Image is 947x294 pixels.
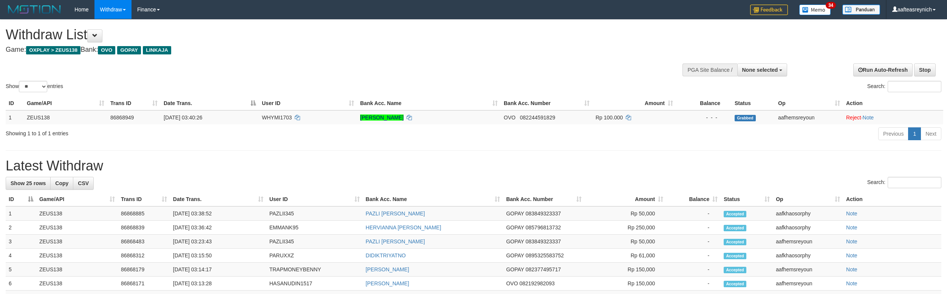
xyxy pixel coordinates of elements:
[742,67,778,73] span: None selected
[24,96,107,110] th: Game/API: activate to sort column ascending
[118,206,170,221] td: 86868885
[6,81,63,92] label: Show entries
[666,277,721,291] td: -
[6,158,941,173] h1: Latest Withdraw
[846,238,857,244] a: Note
[585,206,666,221] td: Rp 50,000
[526,224,561,231] span: Copy 085796813732 to clipboard
[118,192,170,206] th: Trans ID: activate to sort column ascending
[366,252,406,258] a: DIDIKTRIYATNO
[666,263,721,277] td: -
[501,96,593,110] th: Bank Acc. Number: activate to sort column ascending
[118,235,170,249] td: 86868483
[846,210,857,217] a: Note
[724,281,746,287] span: Accepted
[266,277,363,291] td: HASANUDIN1517
[170,221,266,235] td: [DATE] 03:36:42
[666,221,721,235] td: -
[266,263,363,277] td: TRAPMONEYBENNY
[6,177,51,190] a: Show 25 rows
[118,277,170,291] td: 86868171
[773,206,843,221] td: aafkhaosorphy
[526,252,564,258] span: Copy 0895325583752 to clipboard
[73,177,94,190] a: CSV
[6,206,36,221] td: 1
[585,192,666,206] th: Amount: activate to sort column ascending
[842,5,880,15] img: panduan.png
[50,177,73,190] a: Copy
[118,263,170,277] td: 86868179
[506,266,524,272] span: GOPAY
[11,180,46,186] span: Show 25 rows
[846,224,857,231] a: Note
[118,249,170,263] td: 86868312
[585,263,666,277] td: Rp 150,000
[867,81,941,92] label: Search:
[36,277,118,291] td: ZEUS138
[19,81,47,92] select: Showentries
[676,96,732,110] th: Balance
[36,206,118,221] td: ZEUS138
[666,206,721,221] td: -
[775,96,843,110] th: Op: activate to sort column ascending
[826,2,836,9] span: 34
[506,210,524,217] span: GOPAY
[266,249,363,263] td: PARUXXZ
[679,114,729,121] div: - - -
[366,210,425,217] a: PAZLI [PERSON_NAME]
[773,235,843,249] td: aafhemsreyoun
[914,63,936,76] a: Stop
[360,115,404,121] a: [PERSON_NAME]
[853,63,913,76] a: Run Auto-Refresh
[724,225,746,231] span: Accepted
[921,127,941,140] a: Next
[724,211,746,217] span: Accepted
[170,263,266,277] td: [DATE] 03:14:17
[504,115,515,121] span: OVO
[36,235,118,249] td: ZEUS138
[520,115,555,121] span: Copy 082244591829 to clipboard
[363,192,503,206] th: Bank Acc. Name: activate to sort column ascending
[775,110,843,124] td: aafhemsreyoun
[750,5,788,15] img: Feedback.jpg
[266,221,363,235] td: EMMANK95
[170,192,266,206] th: Date Trans.: activate to sort column ascending
[737,63,788,76] button: None selected
[143,46,171,54] span: LINKAJA
[843,96,943,110] th: Action
[666,235,721,249] td: -
[266,206,363,221] td: PAZLII345
[526,266,561,272] span: Copy 082377495717 to clipboard
[24,110,107,124] td: ZEUS138
[262,115,292,121] span: WHYMI1703
[36,263,118,277] td: ZEUS138
[506,224,524,231] span: GOPAY
[366,266,409,272] a: [PERSON_NAME]
[596,115,623,121] span: Rp 100.000
[773,221,843,235] td: aafkhaosorphy
[773,249,843,263] td: aafkhaosorphy
[888,81,941,92] input: Search:
[117,46,141,54] span: GOPAY
[6,249,36,263] td: 4
[799,5,831,15] img: Button%20Memo.svg
[843,110,943,124] td: ·
[724,239,746,245] span: Accepted
[867,177,941,188] label: Search:
[878,127,908,140] a: Previous
[170,277,266,291] td: [DATE] 03:13:28
[682,63,737,76] div: PGA Site Balance /
[526,238,561,244] span: Copy 083849323337 to clipboard
[266,235,363,249] td: PAZLII345
[118,221,170,235] td: 86868839
[357,96,501,110] th: Bank Acc. Name: activate to sort column ascending
[863,115,874,121] a: Note
[26,46,80,54] span: OXPLAY > ZEUS138
[6,127,389,137] div: Showing 1 to 1 of 1 entries
[846,280,857,286] a: Note
[526,210,561,217] span: Copy 083849323337 to clipboard
[585,221,666,235] td: Rp 250,000
[666,249,721,263] td: -
[366,238,425,244] a: PAZLI [PERSON_NAME]
[732,96,775,110] th: Status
